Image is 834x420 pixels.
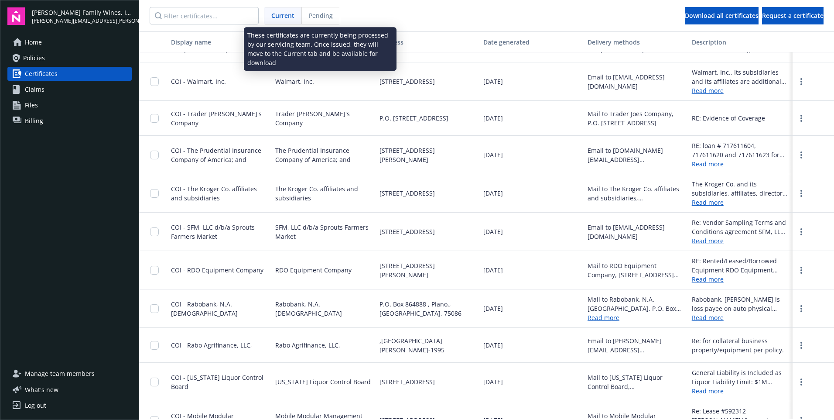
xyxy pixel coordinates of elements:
a: more [796,76,807,87]
a: Read more [692,198,789,207]
input: Toggle Row Selected [150,227,159,236]
input: Toggle Row Selected [150,266,159,275]
span: [DATE] [483,114,503,123]
span: COI - The Prudential Insurance Company of America; and [171,146,261,164]
span: [STREET_ADDRESS] [379,227,435,236]
span: The Kroger Co. affiliates and subsidiaries [275,184,373,203]
span: [DATE] [483,304,503,313]
span: [STREET_ADDRESS][PERSON_NAME] [379,146,477,164]
button: Date generated [480,31,584,52]
button: Display name [167,31,272,52]
a: Certificates [7,67,132,81]
div: Log out [25,399,46,413]
input: Toggle Row Selected [150,341,159,350]
span: Walmart, Inc. [275,77,314,86]
input: Filter certificates... [150,7,259,24]
div: Email to [EMAIL_ADDRESS][DOMAIN_NAME] [588,72,685,91]
input: Toggle Row Selected [150,304,159,313]
a: Read more [692,313,789,322]
span: COI - The Kroger Co. affiliates and subsidiaries [171,185,257,202]
div: Email to [DOMAIN_NAME][EMAIL_ADDRESS][DOMAIN_NAME] [588,146,685,164]
span: Files [25,98,38,112]
span: [STREET_ADDRESS] [379,189,435,198]
span: [DATE] [483,377,503,386]
a: Policies [7,51,132,65]
div: Re: for collateral business property/equipment per policy. [692,336,789,355]
input: Toggle Row Selected [150,151,159,159]
button: Request a certificate [762,7,824,24]
span: [DATE] [483,341,503,350]
div: General Liability is Included as Liquor Liability Limit: $1M Occ/2M Aggr. [US_STATE] Liquor Contr... [692,368,789,386]
span: P.O. [STREET_ADDRESS] [379,114,448,123]
div: Mail to The Kroger Co. affiliates and subsidiaries, [STREET_ADDRESS] [588,184,685,203]
button: Download all certificates [685,7,759,24]
span: COI - SFM, LLC d/b/a Sprouts Farmers Market [171,223,255,241]
a: more [796,377,807,387]
span: COI - [US_STATE] Liquor Control Board [171,373,263,391]
a: Home [7,35,132,49]
span: Rabobank, N.A. [DEMOGRAPHIC_DATA] [275,300,373,318]
button: [PERSON_NAME] Family Wines, Inc.[PERSON_NAME][EMAIL_ADDRESS][PERSON_NAME][DOMAIN_NAME] [32,7,132,25]
span: [DATE] [483,189,503,198]
span: [DATE] [483,227,503,236]
div: Email to [PERSON_NAME][EMAIL_ADDRESS][DOMAIN_NAME] [588,336,685,355]
a: Read more [692,386,789,396]
div: The Kroger Co. and its subsidiaries, affiliates, directors, officers, agents and employees are ad... [692,179,789,198]
a: Read more [588,313,619,322]
div: Walmart, Inc., Its subsidiaries and Its affiliates are additional insureds when required by writt... [692,68,789,86]
span: The Prudential Insurance Company of America; and [275,146,373,164]
span: Request a certificate [762,11,824,20]
span: SFM, LLC d/b/a Sprouts Farmers Market [275,223,373,241]
span: Manage team members [25,367,95,381]
div: RE: Rented/Leased/Borrowed Equipment RDO Equipment Company is additional insured as respects gene... [692,256,789,275]
img: navigator-logo.svg [7,7,25,25]
span: What ' s new [25,385,58,394]
a: Manage team members [7,367,132,381]
span: COI - Trader [PERSON_NAME]'s Company [171,110,262,127]
div: Email to [EMAIL_ADDRESS][DOMAIN_NAME] [588,223,685,241]
a: more [796,265,807,275]
button: What's new [7,385,72,394]
span: [DATE] [483,150,503,159]
span: Certificates [25,67,58,81]
a: more [796,150,807,160]
div: Mail to Trader Joes Company, P.O. [STREET_ADDRESS] [588,109,685,127]
span: Billing [25,114,43,128]
div: Address [379,38,477,47]
div: Description [692,38,789,47]
a: more [796,340,807,351]
span: ,[GEOGRAPHIC_DATA][PERSON_NAME]-1995 [379,336,477,355]
a: Billing [7,114,132,128]
a: more [796,113,807,124]
span: [US_STATE] Liquor Control Board [275,377,371,386]
input: Toggle Row Selected [150,189,159,198]
input: Toggle Row Selected [150,77,159,86]
span: Claims [25,83,44,96]
div: RE: loan # 717611604, 717611620 and 717611623 for winery buildings and equipment The Prudential I... [692,141,789,159]
a: Read more [692,159,789,169]
div: RE: Evidence of Coverage [692,114,765,123]
span: Current [271,11,294,20]
span: [PERSON_NAME][EMAIL_ADDRESS][PERSON_NAME][DOMAIN_NAME] [32,17,132,25]
a: more [796,303,807,314]
span: P.O. Box 864888 , Plano,, [GEOGRAPHIC_DATA], 75086 [379,300,477,318]
span: COI - Rabo Agrifinance, LLC, [171,341,252,349]
span: [STREET_ADDRESS] [379,77,435,86]
span: [DATE] [483,77,503,86]
span: Rabo Agrifinance, LLC, [275,341,340,350]
span: [STREET_ADDRESS][PERSON_NAME] [379,261,477,279]
a: Claims [7,83,132,96]
div: Date generated [483,38,581,47]
span: Trader [PERSON_NAME]'s Company [275,109,373,127]
div: Display name [171,38,268,47]
button: Description [688,31,793,52]
a: Read more [692,275,789,284]
div: Delivery methods [588,38,685,47]
a: Files [7,98,132,112]
input: Toggle Row Selected [150,114,159,123]
div: Mail to RDO Equipment Company, [STREET_ADDRESS][PERSON_NAME] [588,261,685,279]
span: Policies [23,51,45,65]
div: Rabobank, [PERSON_NAME] is loss payee on auto physical damage for the below referenced vehicles. ... [692,295,789,313]
input: Toggle Row Selected [150,378,159,386]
